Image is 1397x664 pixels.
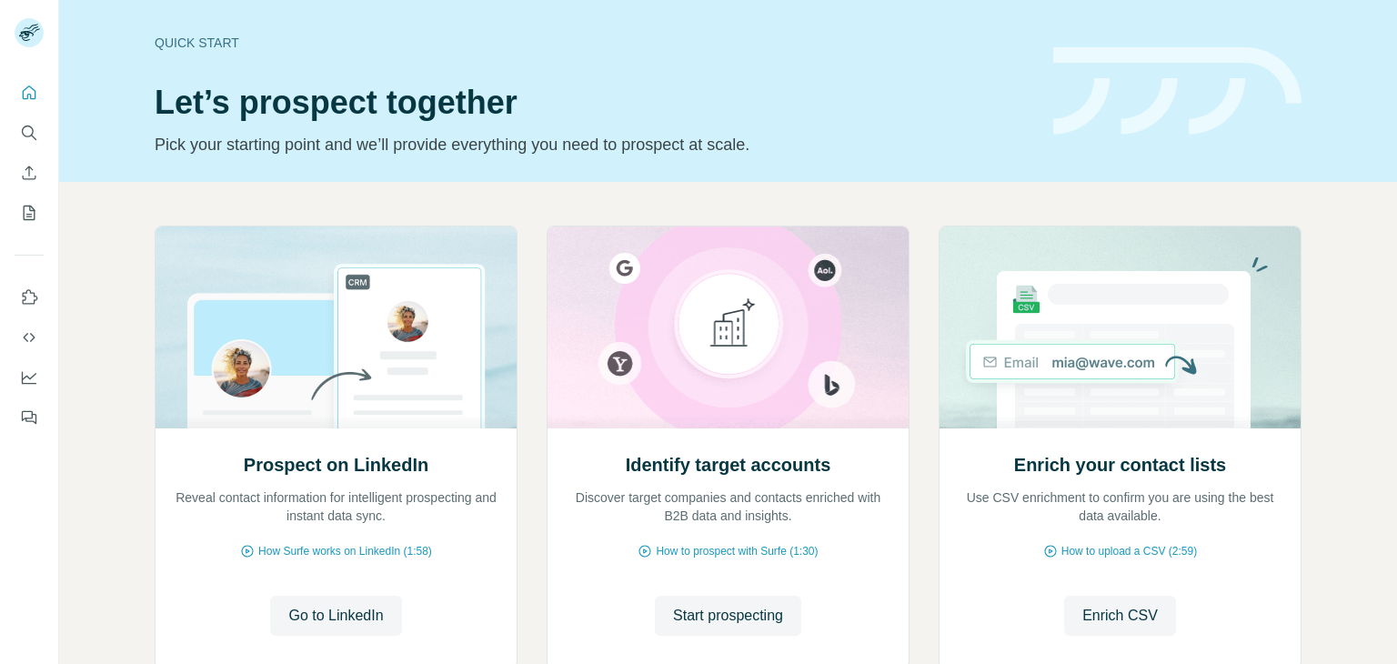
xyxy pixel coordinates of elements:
[155,226,518,428] img: Prospect on LinkedIn
[1061,543,1197,559] span: How to upload a CSV (2:59)
[15,156,44,189] button: Enrich CSV
[655,596,801,636] button: Start prospecting
[547,226,910,428] img: Identify target accounts
[1014,452,1226,478] h2: Enrich your contact lists
[288,605,383,627] span: Go to LinkedIn
[1053,47,1302,136] img: banner
[258,543,432,559] span: How Surfe works on LinkedIn (1:58)
[155,34,1031,52] div: Quick start
[15,361,44,394] button: Dashboard
[244,452,428,478] h2: Prospect on LinkedIn
[15,401,44,434] button: Feedback
[15,76,44,109] button: Quick start
[15,196,44,229] button: My lists
[958,488,1282,525] p: Use CSV enrichment to confirm you are using the best data available.
[155,85,1031,121] h1: Let’s prospect together
[656,543,818,559] span: How to prospect with Surfe (1:30)
[1064,596,1176,636] button: Enrich CSV
[155,132,1031,157] p: Pick your starting point and we’ll provide everything you need to prospect at scale.
[566,488,890,525] p: Discover target companies and contacts enriched with B2B data and insights.
[673,605,783,627] span: Start prospecting
[15,281,44,314] button: Use Surfe on LinkedIn
[270,596,401,636] button: Go to LinkedIn
[15,321,44,354] button: Use Surfe API
[939,226,1302,428] img: Enrich your contact lists
[15,116,44,149] button: Search
[174,488,498,525] p: Reveal contact information for intelligent prospecting and instant data sync.
[626,452,831,478] h2: Identify target accounts
[1082,605,1158,627] span: Enrich CSV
